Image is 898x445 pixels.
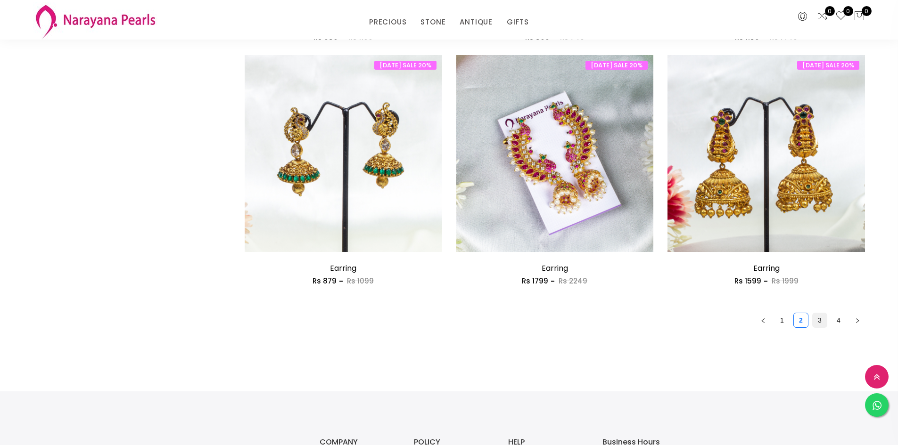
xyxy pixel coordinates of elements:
a: GIFTS [507,15,529,29]
span: left [760,318,766,324]
a: 2 [794,313,808,327]
a: ANTIQUE [460,15,493,29]
a: 0 [835,10,847,23]
span: Rs 1159 [735,32,759,42]
li: Next Page [850,313,865,328]
span: Rs 1799 [522,276,548,286]
span: Rs 749 [560,32,585,42]
span: Rs 1999 [772,276,799,286]
a: 1 [775,313,789,327]
span: Rs 879 [313,276,337,286]
li: 1 [774,313,790,328]
span: right [855,318,860,324]
li: Previous Page [756,313,771,328]
span: [DATE] SALE 20% [797,61,859,70]
span: 0 [862,6,872,16]
span: Rs 599 [525,32,550,42]
a: STONE [420,15,445,29]
span: Rs 1599 [734,276,761,286]
span: Rs 1199 [348,32,373,42]
span: 0 [843,6,853,16]
span: [DATE] SALE 20% [374,61,437,70]
a: Earring [542,263,568,274]
span: Rs 2249 [559,276,587,286]
a: Earring [330,263,356,274]
span: 0 [825,6,835,16]
a: Earring [753,263,780,274]
button: 0 [854,10,865,23]
button: right [850,313,865,328]
button: left [756,313,771,328]
li: 2 [793,313,808,328]
a: PRECIOUS [369,15,406,29]
a: 4 [832,313,846,327]
span: Rs 959 [313,32,338,42]
li: 4 [831,313,846,328]
a: 0 [817,10,828,23]
span: Rs 1449 [770,32,798,42]
span: [DATE] SALE 20% [585,61,648,70]
li: 3 [812,313,827,328]
a: 3 [813,313,827,327]
span: Rs 1099 [347,276,374,286]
